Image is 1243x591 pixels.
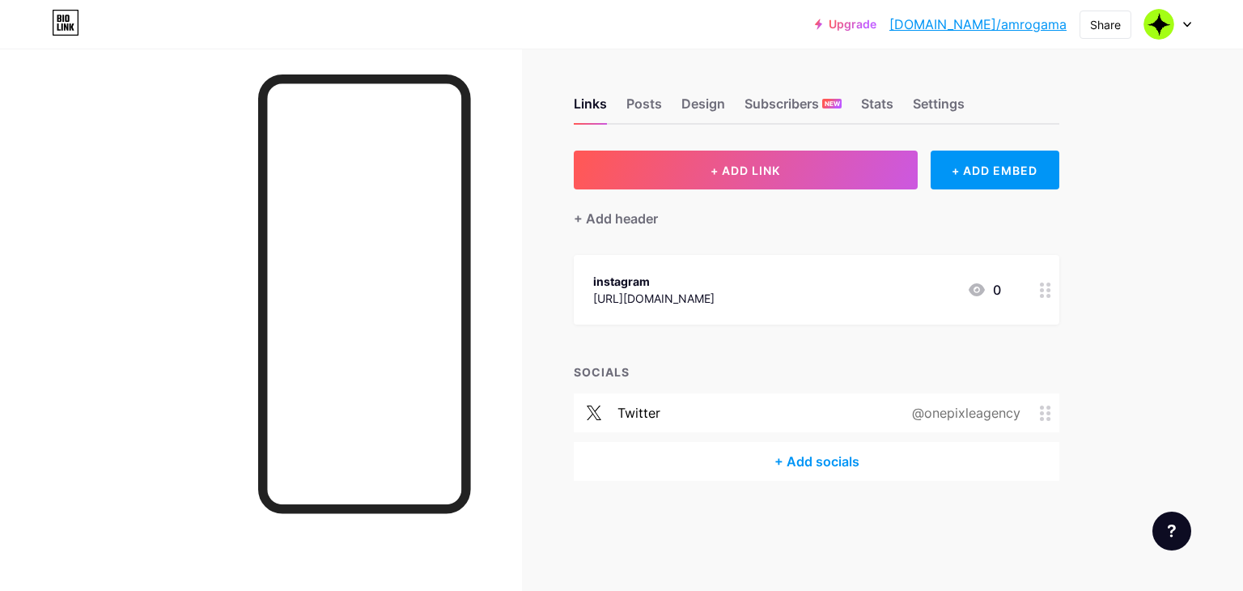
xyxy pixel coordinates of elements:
[593,273,715,290] div: instagram
[711,164,780,177] span: + ADD LINK
[1143,9,1174,40] img: Amro Gamar Aldwlah
[574,442,1059,481] div: + Add socials
[931,151,1059,189] div: + ADD EMBED
[574,209,658,228] div: + Add header
[626,94,662,123] div: Posts
[745,94,842,123] div: Subscribers
[967,280,1001,300] div: 0
[815,18,876,31] a: Upgrade
[1090,16,1121,33] div: Share
[889,15,1067,34] a: [DOMAIN_NAME]/amrogama
[913,94,965,123] div: Settings
[574,364,1059,381] div: SOCIALS
[825,99,840,108] span: NEW
[886,403,1040,423] div: @onepixleagency
[861,94,893,123] div: Stats
[681,94,725,123] div: Design
[574,94,607,123] div: Links
[574,151,918,189] button: + ADD LINK
[593,290,715,307] div: [URL][DOMAIN_NAME]
[617,403,660,423] div: twitter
